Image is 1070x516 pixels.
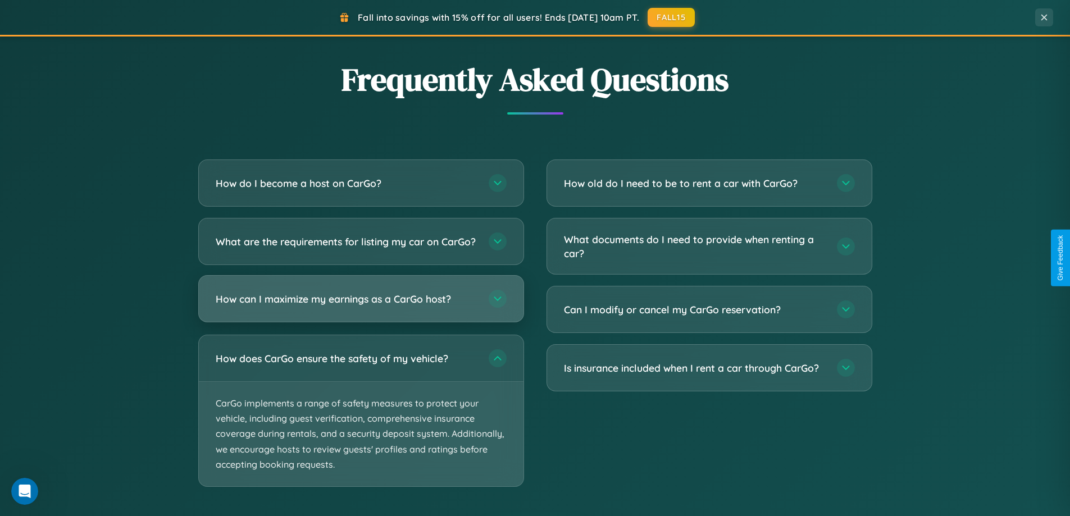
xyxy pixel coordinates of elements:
[564,232,826,260] h3: What documents do I need to provide when renting a car?
[564,303,826,317] h3: Can I modify or cancel my CarGo reservation?
[216,292,477,306] h3: How can I maximize my earnings as a CarGo host?
[1057,235,1064,281] div: Give Feedback
[11,478,38,505] iframe: Intercom live chat
[216,176,477,190] h3: How do I become a host on CarGo?
[564,176,826,190] h3: How old do I need to be to rent a car with CarGo?
[564,361,826,375] h3: Is insurance included when I rent a car through CarGo?
[216,235,477,249] h3: What are the requirements for listing my car on CarGo?
[216,351,477,366] h3: How does CarGo ensure the safety of my vehicle?
[199,382,523,486] p: CarGo implements a range of safety measures to protect your vehicle, including guest verification...
[648,8,695,27] button: FALL15
[358,12,639,23] span: Fall into savings with 15% off for all users! Ends [DATE] 10am PT.
[198,58,872,101] h2: Frequently Asked Questions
